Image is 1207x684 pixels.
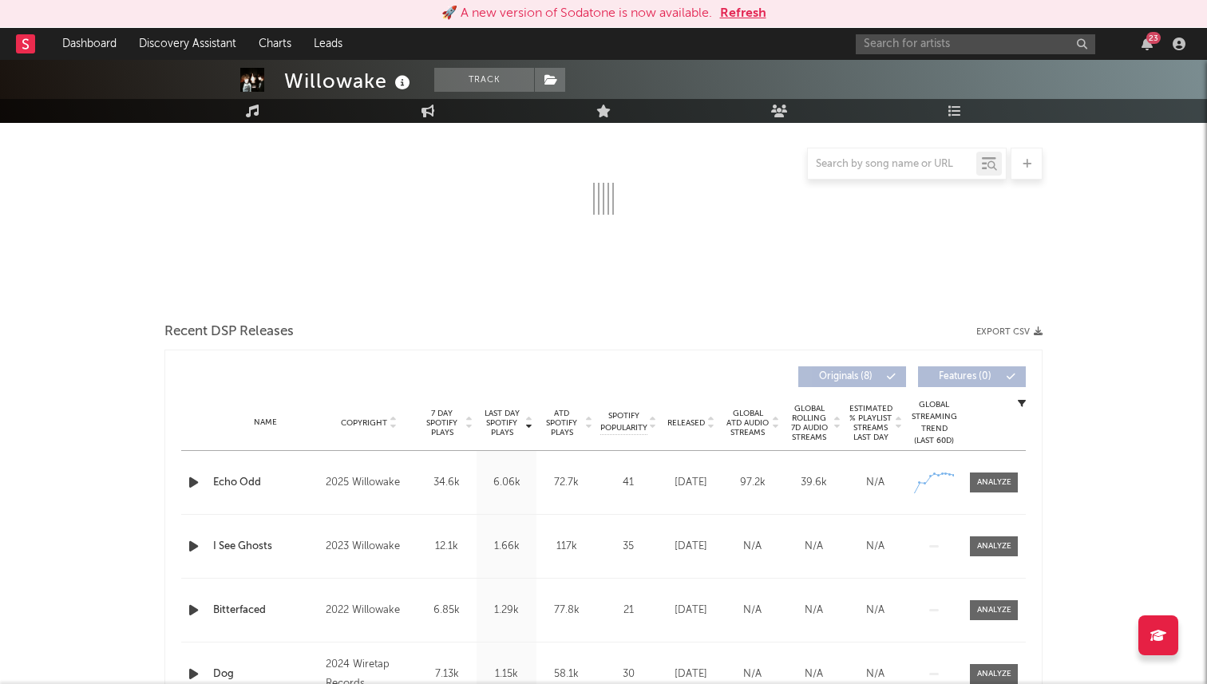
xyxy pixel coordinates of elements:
[798,366,906,387] button: Originals(8)
[303,28,354,60] a: Leads
[918,366,1026,387] button: Features(0)
[600,539,656,555] div: 35
[481,539,532,555] div: 1.66k
[128,28,247,60] a: Discovery Assistant
[540,475,592,491] div: 72.7k
[213,539,318,555] a: I See Ghosts
[213,417,318,429] div: Name
[664,666,718,682] div: [DATE]
[849,539,902,555] div: N/A
[51,28,128,60] a: Dashboard
[726,603,779,619] div: N/A
[1146,32,1161,44] div: 23
[787,666,841,682] div: N/A
[434,68,534,92] button: Track
[284,68,414,94] div: Willowake
[720,4,766,23] button: Refresh
[910,399,958,447] div: Global Streaming Trend (Last 60D)
[481,603,532,619] div: 1.29k
[726,539,779,555] div: N/A
[726,409,770,437] span: Global ATD Audio Streams
[540,603,592,619] div: 77.8k
[213,603,318,619] a: Bitterfaced
[664,539,718,555] div: [DATE]
[481,409,523,437] span: Last Day Spotify Plays
[849,475,902,491] div: N/A
[849,603,902,619] div: N/A
[600,475,656,491] div: 41
[600,666,656,682] div: 30
[600,603,656,619] div: 21
[787,404,831,442] span: Global Rolling 7D Audio Streams
[421,603,473,619] div: 6.85k
[421,475,473,491] div: 34.6k
[664,603,718,619] div: [DATE]
[247,28,303,60] a: Charts
[341,418,387,428] span: Copyright
[540,539,592,555] div: 117k
[213,666,318,682] a: Dog
[421,409,463,437] span: 7 Day Spotify Plays
[664,475,718,491] div: [DATE]
[726,666,779,682] div: N/A
[164,322,294,342] span: Recent DSP Releases
[540,409,583,437] span: ATD Spotify Plays
[667,418,705,428] span: Released
[481,475,532,491] div: 6.06k
[600,410,647,434] span: Spotify Popularity
[787,475,841,491] div: 39.6k
[540,666,592,682] div: 58.1k
[856,34,1095,54] input: Search for artists
[809,372,882,382] span: Originals ( 8 )
[787,603,841,619] div: N/A
[928,372,1002,382] span: Features ( 0 )
[441,4,712,23] div: 🚀 A new version of Sodatone is now available.
[213,475,318,491] a: Echo Odd
[481,666,532,682] div: 1.15k
[726,475,779,491] div: 97.2k
[326,601,413,620] div: 2022 Willowake
[421,666,473,682] div: 7.13k
[849,404,892,442] span: Estimated % Playlist Streams Last Day
[808,158,976,171] input: Search by song name or URL
[976,327,1043,337] button: Export CSV
[421,539,473,555] div: 12.1k
[1142,38,1153,50] button: 23
[849,666,902,682] div: N/A
[787,539,841,555] div: N/A
[326,537,413,556] div: 2023 Willowake
[326,473,413,492] div: 2025 Willowake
